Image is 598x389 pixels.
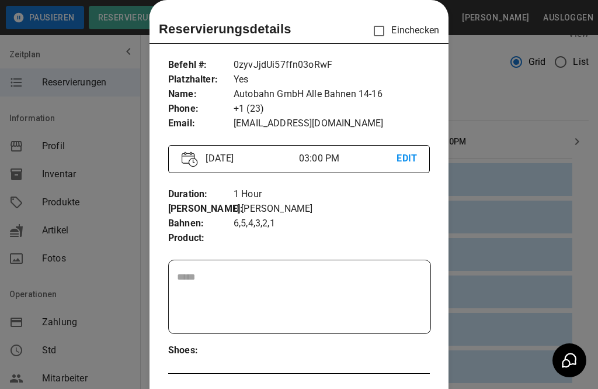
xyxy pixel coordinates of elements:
p: 1 Hour [234,187,430,202]
p: Yes [234,73,430,87]
p: [EMAIL_ADDRESS][DOMAIN_NAME] [234,116,430,131]
p: Duration : [168,187,234,202]
p: Name : [168,87,234,102]
p: Befehl # : [168,58,234,73]
p: 0 [PERSON_NAME] [234,202,430,216]
img: Vector [182,152,198,167]
p: Autobahn GmbH Alle Bahnen 14-16 [234,87,430,102]
p: Reservierungsdetails [159,19,291,39]
p: +1 (23) [234,102,430,116]
p: Email : [168,116,234,131]
p: [PERSON_NAME] : [168,202,234,216]
p: Platzhalter : [168,73,234,87]
p: [DATE] [201,152,299,166]
p: 0zyvJjdUi57ffn03oRwF [234,58,430,73]
p: 03:00 PM [299,152,397,166]
p: Product : [168,231,234,246]
p: 6,5,4,3,2,1 [234,216,430,231]
p: Phone : [168,102,234,116]
p: EDIT [397,152,416,166]
p: Shoes : [168,343,234,358]
p: Bahnen : [168,216,234,231]
p: Einchecken [367,19,439,43]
